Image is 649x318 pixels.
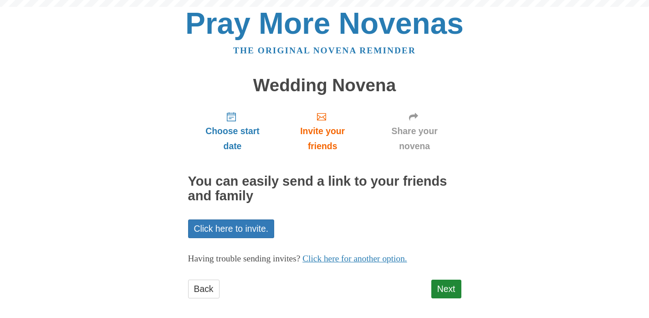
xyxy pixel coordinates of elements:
h1: Wedding Novena [188,76,461,95]
span: Choose start date [197,124,268,154]
h2: You can easily send a link to your friends and family [188,174,461,203]
a: Invite your friends [277,104,368,158]
a: Click here for another option. [302,254,407,263]
span: Share your novena [377,124,452,154]
a: The original novena reminder [233,46,416,55]
a: Choose start date [188,104,277,158]
a: Pray More Novenas [185,6,464,40]
a: Share your novena [368,104,461,158]
a: Click here to invite. [188,219,275,238]
a: Back [188,280,220,298]
span: Having trouble sending invites? [188,254,301,263]
span: Invite your friends [286,124,358,154]
a: Next [431,280,461,298]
